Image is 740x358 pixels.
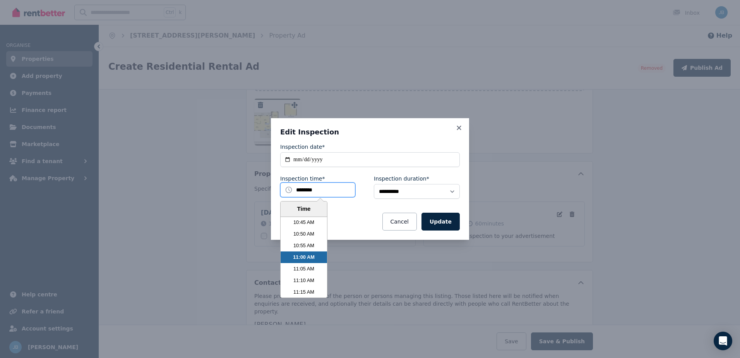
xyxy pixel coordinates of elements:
[281,251,327,263] li: 11:00 AM
[281,275,327,286] li: 11:10 AM
[281,228,327,240] li: 10:50 AM
[281,217,327,298] ul: Time
[382,213,417,231] button: Cancel
[281,286,327,298] li: 11:15 AM
[374,175,429,182] label: Inspection duration*
[280,143,325,151] label: Inspection date*
[714,332,732,350] div: Open Intercom Messenger
[280,175,325,182] label: Inspection time*
[421,213,460,231] button: Update
[281,240,327,251] li: 10:55 AM
[283,205,325,213] div: Time
[281,263,327,275] li: 11:05 AM
[281,217,327,228] li: 10:45 AM
[280,127,460,137] h3: Edit Inspection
